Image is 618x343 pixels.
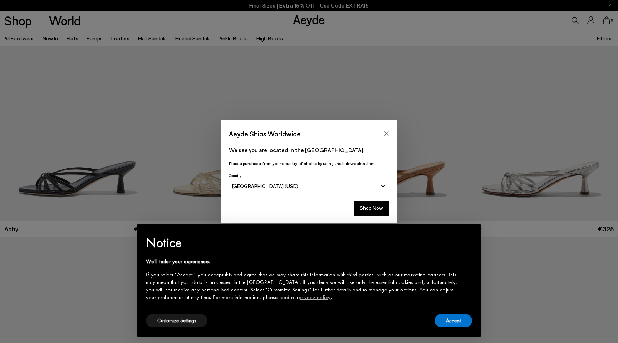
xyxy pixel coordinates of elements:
[381,128,392,139] button: Close
[146,258,461,265] div: We'll tailor your experience.
[229,146,389,154] p: We see you are located in the [GEOGRAPHIC_DATA]
[435,314,472,327] button: Accept
[299,294,331,301] a: privacy policy
[229,127,301,140] span: Aeyde Ships Worldwide
[146,271,461,301] div: If you select "Accept", you accept this and agree that we may share this information with third p...
[232,183,298,189] span: [GEOGRAPHIC_DATA] (USD)
[146,233,461,252] h2: Notice
[146,314,207,327] button: Customize Settings
[461,226,478,243] button: Close this notice
[354,201,389,216] button: Shop Now
[229,173,241,178] span: Country
[229,160,389,167] p: Please purchase from your country of choice by using the below selection:
[467,229,472,240] span: ×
